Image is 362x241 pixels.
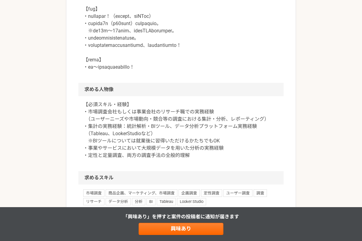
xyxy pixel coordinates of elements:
p: 「興味あり」を押すと 案件の投稿者に通知が届きます [123,213,239,220]
span: リサーチ [83,198,104,205]
span: 市場調査 [83,189,104,197]
span: ユーザー調査 [223,189,252,197]
span: BI [146,198,156,205]
span: 企画調査 [179,189,200,197]
span: Looker Studio [177,198,206,205]
span: Tableau [157,198,176,205]
h2: 求める人物像 [78,83,284,96]
span: 調査 [254,189,267,197]
span: 商品企画、マーケティング、市場調査 [106,189,177,197]
span: 分析 [132,198,145,205]
h2: 求めるスキル [78,171,284,184]
a: 興味あり [139,223,223,235]
p: 【必須スキル・経験】 ・市場調査会社もしくは事業会社のリサーチ職での実務経験 （ユーザーニーズや市場動向・競合等の調査における集計・分析、レポーティング） ・集計の実務経験：統計解析・BIツール... [83,101,279,159]
span: データ分析 [106,198,131,205]
span: 定性調査 [201,189,222,197]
